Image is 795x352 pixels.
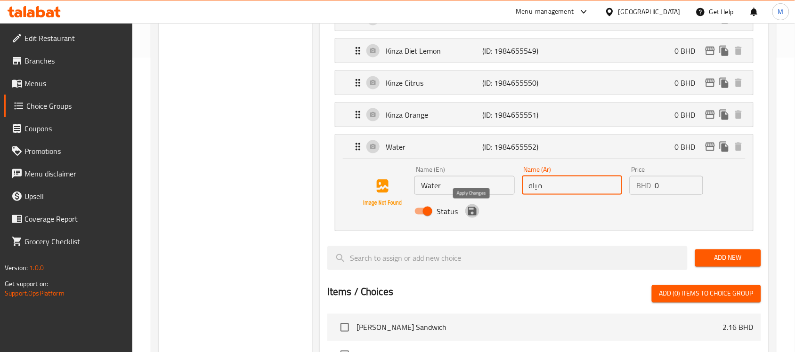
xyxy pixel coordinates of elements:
a: Menus [4,72,133,95]
button: Add New [695,249,761,267]
a: Coupons [4,117,133,140]
span: Add (0) items to choice group [659,288,754,300]
span: Select choice [335,318,355,337]
a: Support.OpsPlatform [5,287,65,299]
p: (ID: 1984655549) [482,45,547,56]
span: Promotions [24,145,125,157]
h2: Items / Choices [327,285,393,299]
p: (ID: 1984655552) [482,141,547,152]
span: Menus [24,78,125,89]
p: Kinze Citrus [386,77,482,88]
p: 2.16 BHD [723,322,754,333]
a: Upsell [4,185,133,208]
input: Enter name Ar [522,176,623,195]
div: Expand [335,39,753,63]
button: save [465,204,479,218]
span: [PERSON_NAME] Sandwich [357,322,723,333]
button: Add (0) items to choice group [652,285,761,303]
span: Add New [703,252,754,264]
p: Water [386,141,482,152]
p: (ID: 1984655548) [482,13,547,24]
a: Choice Groups [4,95,133,117]
p: (ID: 1984655550) [482,77,547,88]
button: duplicate [717,108,731,122]
span: Upsell [24,191,125,202]
p: 0 BHD [675,141,703,152]
img: Water [352,163,413,223]
button: edit [703,108,717,122]
input: Enter name En [414,176,515,195]
span: Get support on: [5,278,48,290]
p: Kinza Orange [386,109,482,120]
p: (ID: 1984655551) [482,109,547,120]
span: 1.0.0 [29,262,44,274]
a: Edit Restaurant [4,27,133,49]
a: Branches [4,49,133,72]
span: Menu disclaimer [24,168,125,179]
input: search [327,246,688,270]
button: delete [731,140,746,154]
a: Grocery Checklist [4,230,133,253]
a: Promotions [4,140,133,162]
span: Edit Restaurant [24,32,125,44]
button: duplicate [717,140,731,154]
button: duplicate [717,44,731,58]
span: Coupons [24,123,125,134]
span: Status [437,206,458,217]
span: M [778,7,784,17]
button: delete [731,44,746,58]
button: edit [703,140,717,154]
li: Expand [327,35,761,67]
button: delete [731,108,746,122]
input: Please enter price [655,176,703,195]
p: 0 BHD [675,45,703,56]
button: edit [703,76,717,90]
span: Choice Groups [26,100,125,112]
button: edit [703,44,717,58]
span: Version: [5,262,28,274]
span: Coverage Report [24,213,125,224]
a: Coverage Report [4,208,133,230]
span: Branches [24,55,125,66]
div: Expand [335,103,753,127]
li: Expand [327,67,761,99]
li: ExpandWaterName (En)Name (Ar)PriceBHDStatussave [327,131,761,235]
p: 0 BHD [675,13,703,24]
div: [GEOGRAPHIC_DATA] [618,7,681,17]
p: Kinza Diet Lemon [386,45,482,56]
button: delete [731,76,746,90]
p: 0 BHD [675,77,703,88]
button: duplicate [717,76,731,90]
div: Expand [335,135,753,159]
div: Menu-management [516,6,574,17]
p: 0 BHD [675,109,703,120]
div: Expand [335,71,753,95]
span: Grocery Checklist [24,236,125,247]
a: Menu disclaimer [4,162,133,185]
p: BHD [636,180,651,191]
li: Expand [327,99,761,131]
p: [PERSON_NAME] [386,13,482,24]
